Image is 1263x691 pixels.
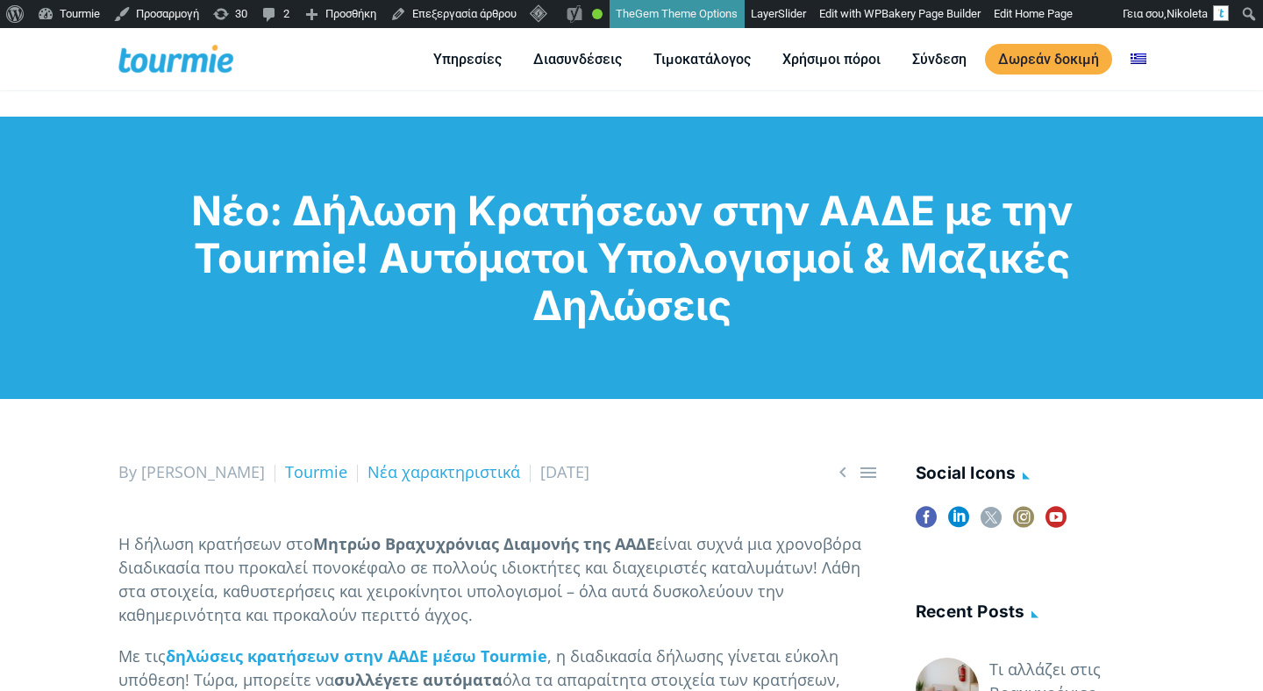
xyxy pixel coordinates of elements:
h4: social icons [916,460,1145,489]
span: Nikoleta [1167,7,1208,20]
a: Χρήσιμοι πόροι [769,48,894,70]
a:  [832,461,853,483]
h4: Recent posts [916,599,1145,628]
a: Δωρεάν δοκιμή [985,44,1112,75]
span: By [PERSON_NAME] [118,461,265,482]
a: Νέα χαρακτηριστικά [367,461,520,482]
a: youtube [1045,507,1067,539]
h1: Νέο: Δήλωση Κρατήσεων στην ΑΑΔΕ με την Tourmie! Αυτόματοι Υπολογισμοί & Μαζικές Δηλώσεις [118,187,1145,329]
p: Η δήλωση κρατήσεων στο είναι συχνά μια χρονοβόρα διαδικασία που προκαλεί πονοκέφαλο σε πολλούς ιδ... [118,532,879,627]
strong: Μητρώο Βραχυχρόνιας Διαμονής της ΑΑΔΕ [313,533,655,554]
a: Διασυνδέσεις [520,48,635,70]
span: Previous post [832,461,853,483]
span: [DATE] [540,461,589,482]
a: linkedin [948,507,969,539]
a: Tourmie [285,461,347,482]
div: Καλό [592,9,603,19]
a:  [858,461,879,483]
a: instagram [1013,507,1034,539]
a: δηλώσεις κρατήσεων στην ΑΑΔΕ μέσω Tourmie [166,645,547,666]
a: facebook [916,507,937,539]
a: Σύνδεση [899,48,980,70]
a: Τιμοκατάλογος [640,48,764,70]
a: Υπηρεσίες [420,48,515,70]
a: twitter [981,507,1002,539]
strong: συλλέγετε αυτόματα [334,669,503,690]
